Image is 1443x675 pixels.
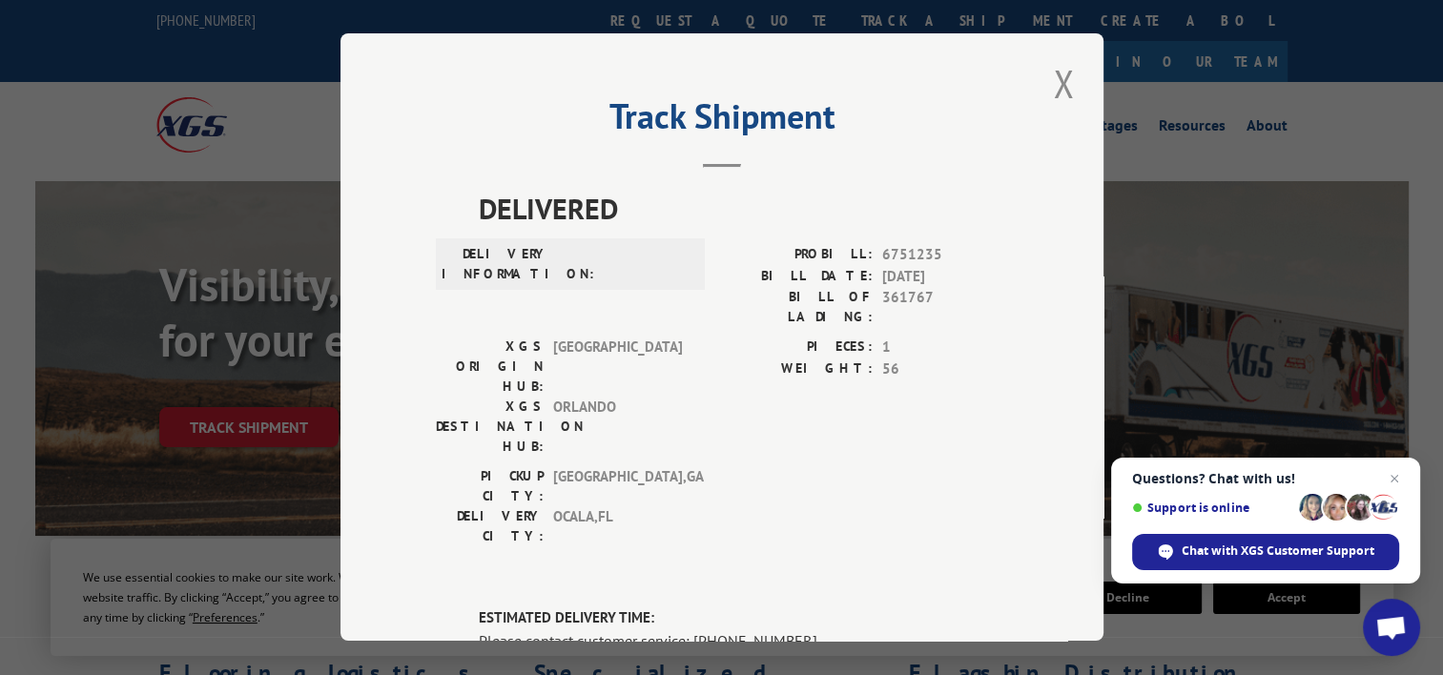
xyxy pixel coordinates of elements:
label: PIECES: [722,337,873,358]
label: PICKUP CITY: [436,466,544,506]
label: DELIVERY INFORMATION: [442,244,549,284]
span: [GEOGRAPHIC_DATA] [553,337,682,397]
label: PROBILL: [722,244,873,266]
label: BILL OF LADING: [722,287,873,327]
a: Open chat [1363,599,1420,656]
span: Questions? Chat with us! [1132,471,1399,486]
label: XGS DESTINATION HUB: [436,397,544,457]
span: Chat with XGS Customer Support [1132,534,1399,570]
span: DELIVERED [479,187,1008,230]
span: 361767 [882,287,1008,327]
span: 1 [882,337,1008,358]
span: Chat with XGS Customer Support [1182,542,1374,560]
span: [GEOGRAPHIC_DATA] , GA [553,466,682,506]
label: ESTIMATED DELIVERY TIME: [479,607,1008,629]
span: Support is online [1132,501,1292,515]
span: 56 [882,358,1008,380]
span: ORLANDO [553,397,682,457]
label: XGS ORIGIN HUB: [436,337,544,397]
div: Please contact customer service: [PHONE_NUMBER]. [479,629,1008,652]
h2: Track Shipment [436,103,1008,139]
label: WEIGHT: [722,358,873,380]
span: [DATE] [882,266,1008,288]
span: OCALA , FL [553,506,682,546]
span: 6751235 [882,244,1008,266]
label: BILL DATE: [722,266,873,288]
button: Close modal [1047,57,1080,110]
label: DELIVERY CITY: [436,506,544,546]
